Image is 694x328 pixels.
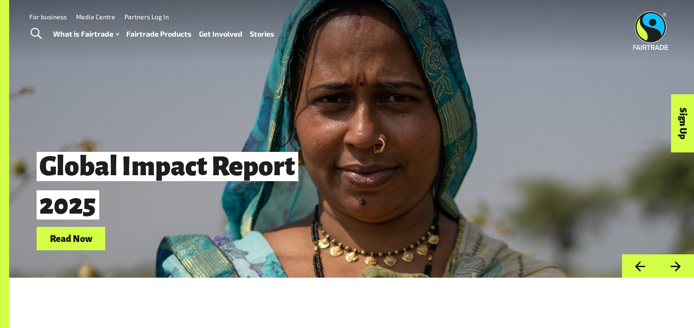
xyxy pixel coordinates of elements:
[633,11,668,50] img: Fairtrade Australia New Zealand logo
[37,152,298,219] span: Global Impact Report 2025
[53,27,119,41] a: What is Fairtrade
[199,27,242,41] a: Get Involved
[658,254,694,278] button: Next
[124,13,169,21] a: Partners Log In
[250,27,274,41] a: Stories
[37,227,105,250] a: Read Now
[126,27,192,41] a: Fairtrade Products
[622,254,658,278] button: Previous
[29,13,67,21] a: For business
[76,13,115,21] a: Media Centre
[25,22,47,45] a: Toggle Search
